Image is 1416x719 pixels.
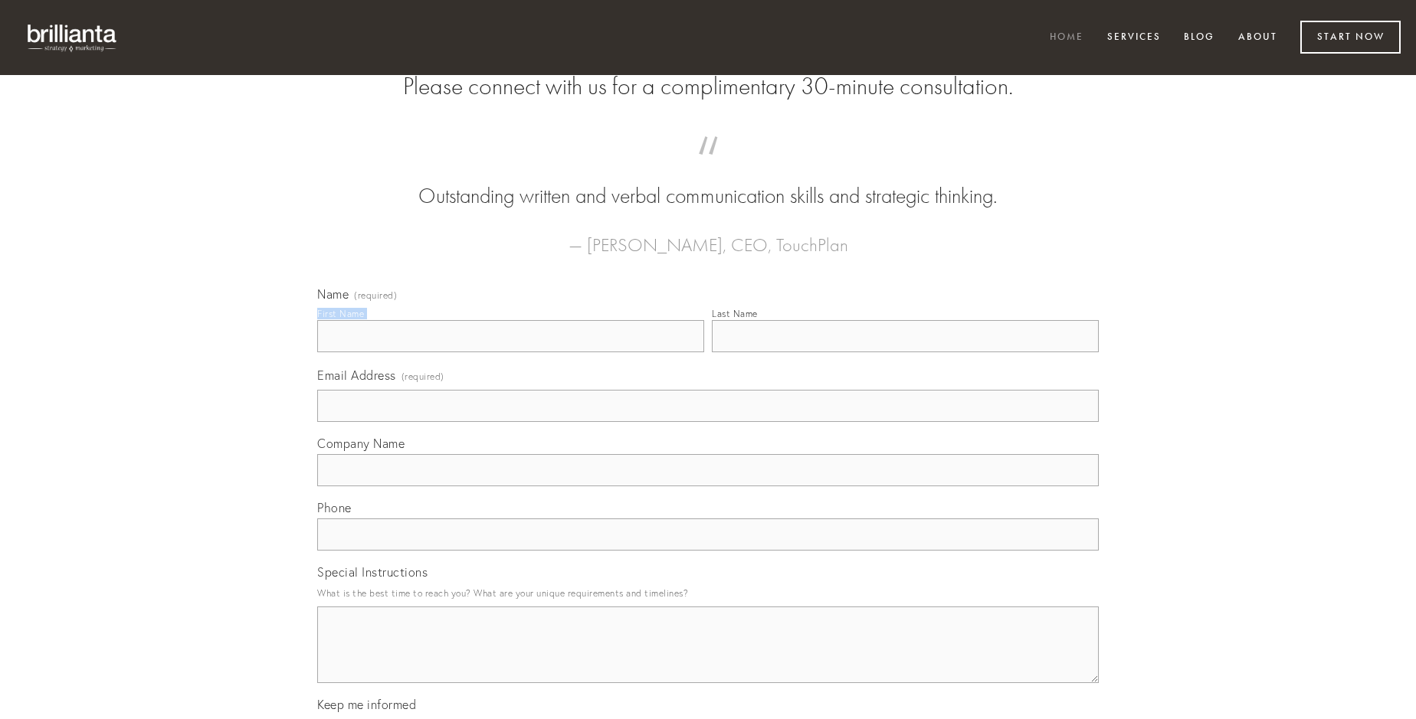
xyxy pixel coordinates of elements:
[317,500,352,515] span: Phone
[712,308,758,319] div: Last Name
[342,152,1074,211] blockquote: Outstanding written and verbal communication skills and strategic thinking.
[1097,25,1171,51] a: Services
[317,286,349,302] span: Name
[402,366,444,387] span: (required)
[342,152,1074,181] span: “
[317,564,428,580] span: Special Instructions
[1300,21,1401,54] a: Start Now
[1040,25,1093,51] a: Home
[15,15,130,60] img: brillianta - research, strategy, marketing
[354,291,397,300] span: (required)
[1228,25,1287,51] a: About
[317,368,396,383] span: Email Address
[317,436,405,451] span: Company Name
[317,308,364,319] div: First Name
[342,211,1074,260] figcaption: — [PERSON_NAME], CEO, TouchPlan
[1174,25,1224,51] a: Blog
[317,697,416,712] span: Keep me informed
[317,583,1099,603] p: What is the best time to reach you? What are your unique requirements and timelines?
[317,72,1099,101] h2: Please connect with us for a complimentary 30-minute consultation.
